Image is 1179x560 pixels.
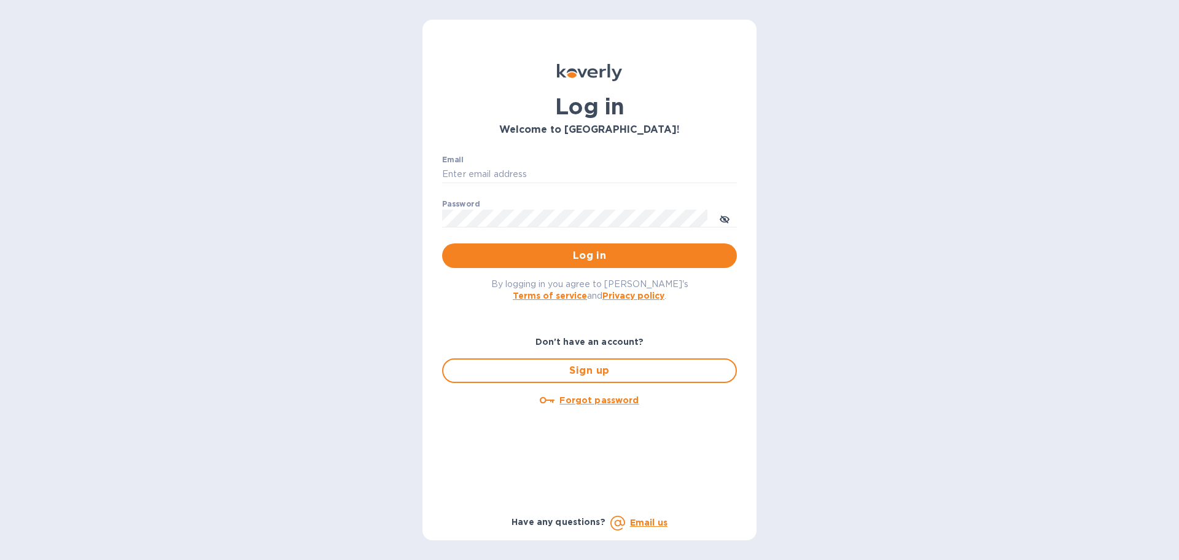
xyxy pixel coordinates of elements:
[559,395,639,405] u: Forgot password
[602,291,664,301] a: Privacy policy
[712,206,737,231] button: toggle password visibility
[442,243,737,268] button: Log in
[491,279,688,301] span: By logging in you agree to [PERSON_NAME]'s and .
[557,64,622,81] img: Koverly
[453,363,726,378] span: Sign up
[452,248,727,263] span: Log in
[442,93,737,119] h1: Log in
[442,156,464,164] label: Email
[513,291,587,301] a: Terms of service
[442,165,737,184] input: Enter email address
[630,518,667,527] a: Email us
[535,337,644,347] b: Don't have an account?
[512,517,605,527] b: Have any questions?
[442,358,737,383] button: Sign up
[442,200,480,208] label: Password
[442,124,737,136] h3: Welcome to [GEOGRAPHIC_DATA]!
